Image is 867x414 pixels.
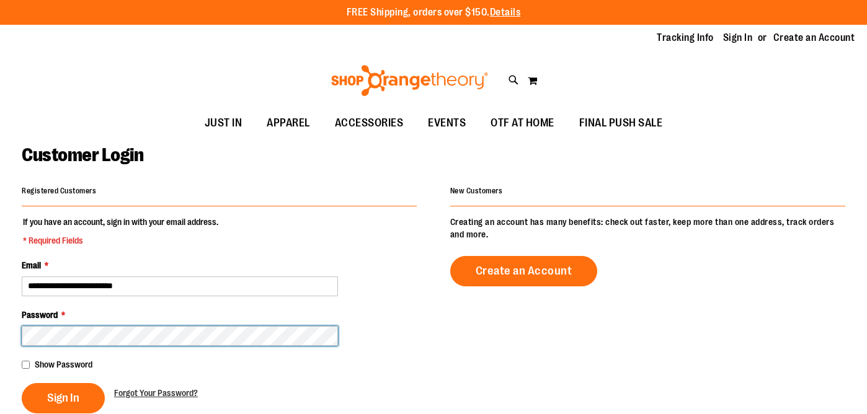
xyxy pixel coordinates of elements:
[192,109,255,138] a: JUST IN
[450,216,845,240] p: Creating an account has many benefits: check out faster, keep more than one address, track orders...
[567,109,675,138] a: FINAL PUSH SALE
[450,256,598,286] a: Create an Account
[205,109,242,137] span: JUST IN
[254,109,322,138] a: APPAREL
[450,187,503,195] strong: New Customers
[723,31,753,45] a: Sign In
[22,144,143,165] span: Customer Login
[22,216,220,247] legend: If you have an account, sign in with your email address.
[23,234,218,247] span: * Required Fields
[22,260,41,270] span: Email
[329,65,490,96] img: Shop Orangetheory
[478,109,567,138] a: OTF AT HOME
[773,31,855,45] a: Create an Account
[335,109,404,137] span: ACCESSORIES
[114,387,198,399] a: Forgot Your Password?
[428,109,466,137] span: EVENTS
[322,109,416,138] a: ACCESSORIES
[416,109,478,138] a: EVENTS
[22,187,96,195] strong: Registered Customers
[267,109,310,137] span: APPAREL
[22,383,105,413] button: Sign In
[476,264,572,278] span: Create an Account
[35,359,92,369] span: Show Password
[490,7,521,18] a: Details
[579,109,663,137] span: FINAL PUSH SALE
[657,31,714,45] a: Tracking Info
[47,391,79,405] span: Sign In
[347,6,521,20] p: FREE Shipping, orders over $150.
[22,310,58,320] span: Password
[114,388,198,398] span: Forgot Your Password?
[491,109,554,137] span: OTF AT HOME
